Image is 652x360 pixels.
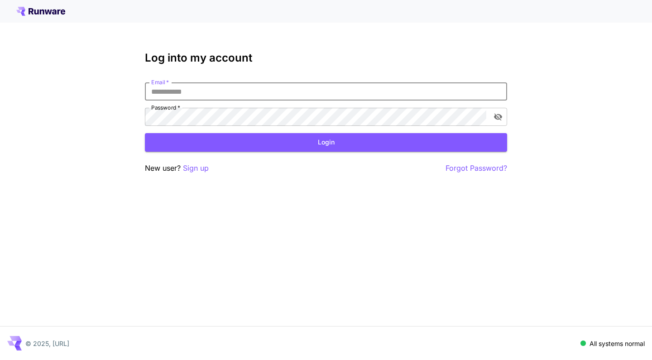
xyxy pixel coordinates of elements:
[25,339,69,348] p: © 2025, [URL]
[145,133,507,152] button: Login
[151,78,169,86] label: Email
[590,339,645,348] p: All systems normal
[183,163,209,174] button: Sign up
[151,104,180,111] label: Password
[490,109,506,125] button: toggle password visibility
[145,163,209,174] p: New user?
[145,52,507,64] h3: Log into my account
[446,163,507,174] button: Forgot Password?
